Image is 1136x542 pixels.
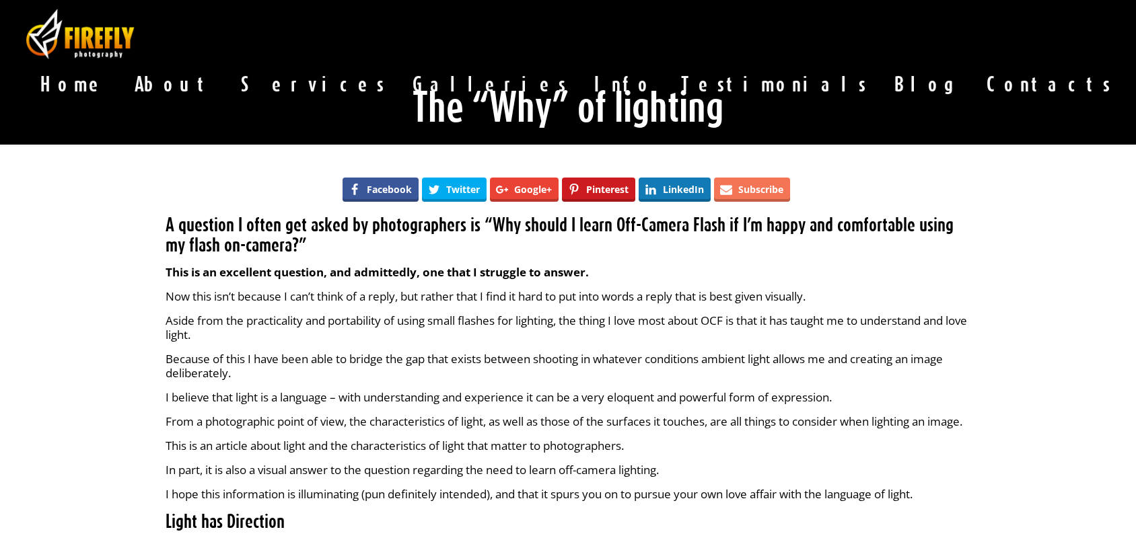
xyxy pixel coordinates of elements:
span: LinkedIn [663,185,704,194]
a: Subscribe [714,178,790,202]
span: Services [227,71,399,98]
a: Info [581,54,668,114]
p: I believe that light is a language – with understanding and experience it can be a very eloquent ... [166,390,970,404]
a: Blog [881,54,973,114]
span: Testimonials [668,71,881,98]
span: Blog [881,71,973,98]
a: Testimonials [668,54,881,114]
span: Twitter [446,185,480,194]
p: This is an article about light and the characteristics of light that matter to photographers. [166,438,970,453]
a: Google+ [490,178,559,202]
h3: Light has Direction [166,511,970,531]
a: Services [227,54,399,114]
a: Twitter [422,178,487,202]
span: Galleries [399,71,581,98]
a: Galleries [399,54,581,114]
img: business photography [25,7,136,61]
p: Because of this I have been able to bridge the gap that exists between shooting in whatever condi... [166,352,970,380]
h1: The “Why” of lighting [166,87,970,124]
a: About [121,54,227,114]
a: Pinterest [562,178,635,202]
p: Aside from the practicality and portability of using small flashes for lighting, the thing I love... [166,313,970,342]
strong: This is an excellent question, and admittedly, one that I struggle to answer. [166,264,589,280]
span: Google+ [514,185,552,194]
a: Home [27,54,121,114]
span: Facebook [367,185,412,194]
span: About [121,71,227,98]
span: Info [581,71,668,98]
span: Home [27,71,121,98]
p: Now this isn’t because I can’t think of a reply, but rather that I find it hard to put into words... [166,289,970,303]
a: Contacts [973,54,1125,114]
h3: A question I often get asked by photographers is “Why should I learn Off-Camera Flash if I’m happ... [166,215,970,255]
span: Pinterest [586,185,629,194]
span: Contacts [973,71,1125,98]
span: Subscribe [738,185,783,194]
a: Facebook [343,178,419,202]
a: LinkedIn [639,178,711,202]
p: In part, it is also a visual answer to the question regarding the need to learn off-camera lighting. [166,463,970,477]
p: From a photographic point of view, the characteristics of light, as well as those of the surfaces... [166,414,970,428]
p: I hope this information is illuminating (pun definitely intended), and that it spurs you on to pu... [166,487,970,501]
